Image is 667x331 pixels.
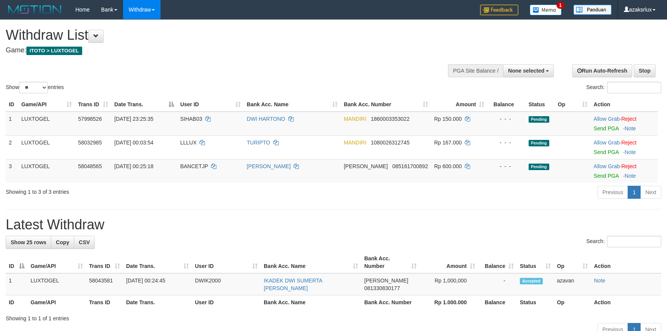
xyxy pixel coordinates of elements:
td: Rp 1,000,000 [420,273,478,295]
a: Allow Grab [594,163,620,169]
a: Previous [597,186,628,199]
span: [DATE] 00:03:54 [114,140,153,146]
th: Date Trans.: activate to sort column descending [111,97,177,112]
a: CSV [74,236,95,249]
th: Status: activate to sort column ascending [517,251,554,273]
td: azavan [554,273,591,295]
span: 1 [557,2,565,9]
a: Send PGA [594,173,618,179]
a: Next [640,186,661,199]
th: ID: activate to sort column descending [6,251,28,273]
th: Balance [478,295,517,310]
a: Show 25 rows [6,236,51,249]
img: MOTION_logo.png [6,4,64,15]
td: - [478,273,517,295]
span: Copy 081330830177 to clipboard [364,285,400,291]
a: Note [625,125,636,131]
span: MANDIRI [344,140,366,146]
span: Show 25 rows [11,239,46,245]
td: LUXTOGEL [18,159,75,183]
td: 3 [6,159,18,183]
th: Amount: activate to sort column ascending [420,251,478,273]
a: Copy [51,236,74,249]
td: LUXTOGEL [18,135,75,159]
th: Bank Acc. Number [361,295,420,310]
th: Trans ID: activate to sort column ascending [86,251,123,273]
img: Feedback.jpg [480,5,518,15]
span: 58048565 [78,163,102,169]
div: Showing 1 to 3 of 3 entries [6,185,272,196]
input: Search: [607,82,661,93]
th: Balance [487,97,526,112]
span: [DATE] 00:25:18 [114,163,153,169]
th: Date Trans. [123,295,192,310]
span: · [594,163,621,169]
div: - - - [490,139,523,146]
span: Pending [529,116,549,123]
th: Balance: activate to sort column ascending [478,251,517,273]
th: Op: activate to sort column ascending [555,97,591,112]
span: Rp 600.000 [434,163,462,169]
a: Reject [621,116,636,122]
th: Status [526,97,555,112]
input: Search: [607,236,661,247]
span: · [594,116,621,122]
span: Rp 150.000 [434,116,462,122]
span: Pending [529,140,549,146]
img: Button%20Memo.svg [530,5,562,15]
th: Trans ID: activate to sort column ascending [75,97,111,112]
td: 58043581 [86,273,123,295]
th: Trans ID [86,295,123,310]
td: 1 [6,273,28,295]
span: [PERSON_NAME] [364,277,408,284]
div: Showing 1 to 1 of 1 entries [6,312,661,322]
th: ID [6,295,28,310]
a: Run Auto-Refresh [572,64,632,77]
td: 2 [6,135,18,159]
th: Amount: activate to sort column ascending [431,97,488,112]
td: · [591,135,658,159]
th: Bank Acc. Number: activate to sort column ascending [361,251,420,273]
a: Send PGA [594,125,618,131]
td: · [591,112,658,136]
td: [DATE] 00:24:45 [123,273,192,295]
a: Allow Grab [594,140,620,146]
span: 57998526 [78,116,102,122]
th: Rp 1.000.000 [420,295,478,310]
span: Pending [529,164,549,170]
span: Accepted [520,278,543,284]
th: Bank Acc. Name: activate to sort column ascending [244,97,341,112]
th: ID [6,97,18,112]
th: User ID: activate to sort column ascending [177,97,243,112]
th: Action [591,97,658,112]
th: Action [591,251,661,273]
a: DWI HARTONO [247,116,286,122]
a: Note [625,149,636,155]
th: Game/API: activate to sort column ascending [28,251,86,273]
span: [DATE] 23:25:35 [114,116,153,122]
th: Game/API [28,295,86,310]
h4: Game: [6,47,437,54]
a: Reject [621,163,636,169]
img: panduan.png [573,5,612,15]
div: PGA Site Balance / [448,64,503,77]
span: SIHAB03 [180,116,202,122]
th: Op [554,295,591,310]
a: 1 [628,186,641,199]
a: TURIPTO [247,140,270,146]
a: Stop [634,64,656,77]
td: 1 [6,112,18,136]
th: Date Trans.: activate to sort column ascending [123,251,192,273]
td: DWIK2000 [192,273,261,295]
a: Allow Grab [594,116,620,122]
td: LUXTOGEL [18,112,75,136]
span: LLLUX [180,140,196,146]
th: User ID [192,295,261,310]
h1: Latest Withdraw [6,217,661,232]
span: · [594,140,621,146]
span: Copy 1860003353022 to clipboard [371,116,409,122]
a: Note [594,277,605,284]
th: Game/API: activate to sort column ascending [18,97,75,112]
h1: Withdraw List [6,28,437,43]
span: Copy [56,239,69,245]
